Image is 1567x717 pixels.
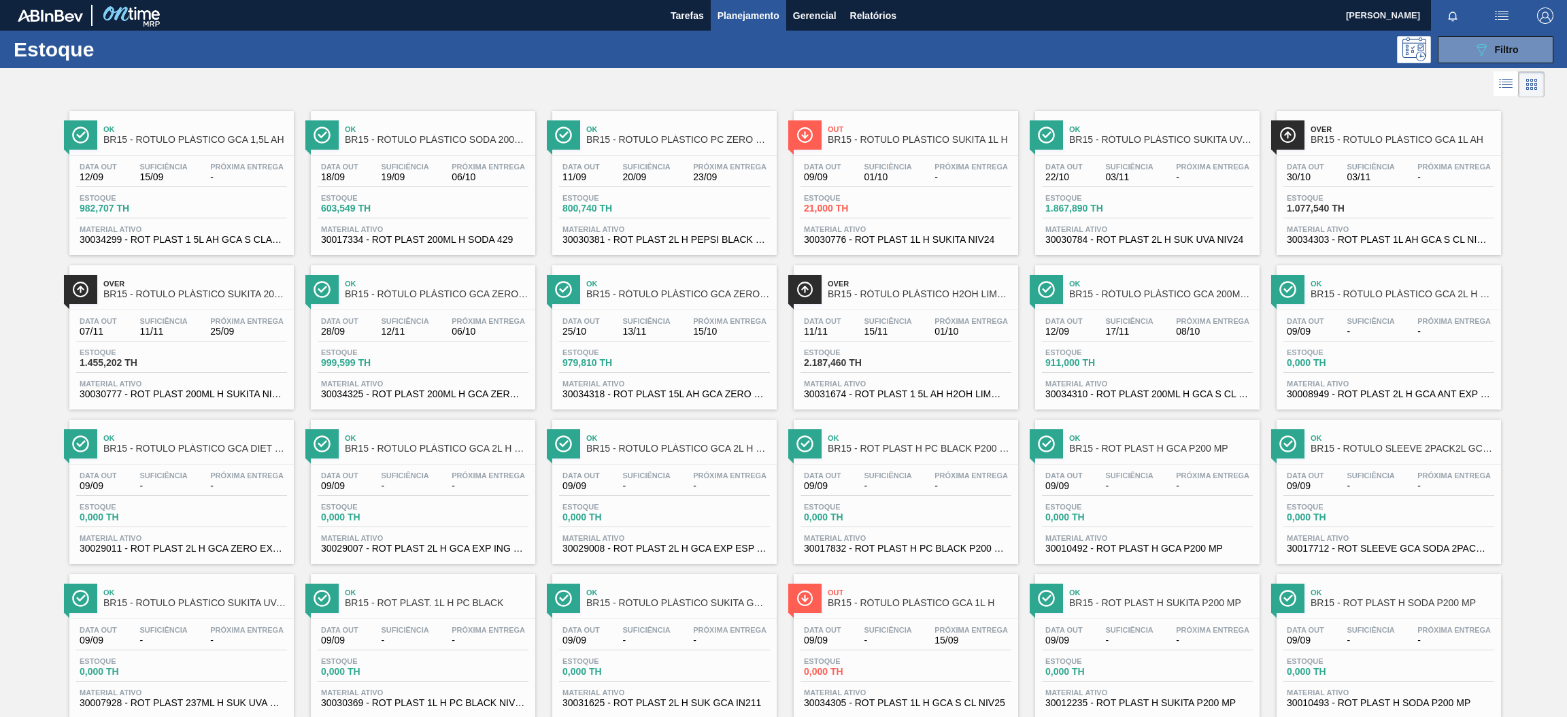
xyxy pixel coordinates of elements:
[345,125,528,133] span: Ok
[783,101,1025,255] a: ÍconeOutBR15 - RÓTULO PLÁSTICO SUKITA 1L HData out09/09Suficiência01/10Próxima Entrega-Estoque21,...
[1069,289,1253,299] span: BR15 - RÓTULO PLÁSTICO GCA 200ML H
[586,598,770,608] span: BR15 - RÓTULO PLÁSTICO SUKITA GUARANÁ 2L H
[1287,389,1491,399] span: 30008949 - ROT PLAST 2L H GCA ANT EXP FR
[139,163,187,171] span: Suficiência
[381,327,428,337] span: 12/11
[555,127,572,144] img: Ícone
[1279,435,1296,452] img: Ícone
[314,590,331,607] img: Ícone
[452,471,525,480] span: Próxima Entrega
[1311,289,1494,299] span: BR15 - RÓTULO PLÁSTICO GCA 2L H EXP FR
[864,481,911,491] span: -
[321,348,416,356] span: Estoque
[314,435,331,452] img: Ícone
[1045,327,1083,337] span: 12/09
[562,194,658,202] span: Estoque
[693,481,766,491] span: -
[1045,358,1141,368] span: 911,000 TH
[796,435,813,452] img: Ícone
[622,626,670,634] span: Suficiência
[210,317,284,325] span: Próxima Entrega
[321,534,525,542] span: Material ativo
[796,281,813,298] img: Ícone
[321,626,358,634] span: Data out
[934,471,1008,480] span: Próxima Entrega
[452,317,525,325] span: Próxima Entrega
[562,348,658,356] span: Estoque
[321,471,358,480] span: Data out
[804,327,841,337] span: 11/11
[321,327,358,337] span: 28/09
[804,626,841,634] span: Data out
[804,534,1008,542] span: Material ativo
[1287,534,1491,542] span: Material ativo
[1311,135,1494,145] span: BR15 - RÓTULO PLÁSTICO GCA 1L AH
[1347,172,1394,182] span: 03/11
[1176,481,1249,491] span: -
[864,626,911,634] span: Suficiência
[80,389,284,399] span: 30030777 - ROT PLAST 200ML H SUKITA NIV24
[1045,172,1083,182] span: 22/10
[1417,163,1491,171] span: Próxima Entrega
[80,534,284,542] span: Material ativo
[934,317,1008,325] span: Próxima Entrega
[555,435,572,452] img: Ícone
[693,317,766,325] span: Próxima Entrega
[1105,317,1153,325] span: Suficiência
[804,389,1008,399] span: 30031674 - ROT PLAST 1 5L AH H2OH LIMON IN211
[1045,534,1249,542] span: Material ativo
[72,590,89,607] img: Ícone
[693,327,766,337] span: 15/10
[18,10,83,22] img: TNhmsLtSVTkK8tSr43FrP2fwEKptu5GPRR3wAAAABJRU5ErkJggg==
[452,163,525,171] span: Próxima Entrega
[1495,44,1519,55] span: Filtro
[210,471,284,480] span: Próxima Entrega
[1287,503,1382,511] span: Estoque
[1287,481,1324,491] span: 09/09
[301,101,542,255] a: ÍconeOkBR15 - RÓTULO PLÁSTICO SODA 200ML HData out18/09Suficiência19/09Próxima Entrega06/10Estoqu...
[314,127,331,144] img: Ícone
[562,358,658,368] span: 979,810 TH
[1311,434,1494,442] span: Ok
[562,317,600,325] span: Data out
[345,135,528,145] span: BR15 - RÓTULO PLÁSTICO SODA 200ML H
[562,380,766,388] span: Material ativo
[542,410,783,564] a: ÍconeOkBR15 - RÓTULO PLÁSTICO GCA 2L H ESPANHOLData out09/09Suficiência-Próxima Entrega-Estoque0,...
[1266,410,1508,564] a: ÍconeOkBR15 - RÓTULO SLEEVE 2PACK2L GCA + SODAData out09/09Suficiência-Próxima Entrega-Estoque0,0...
[1431,6,1475,25] button: Notificações
[139,626,187,634] span: Suficiência
[103,289,287,299] span: BR15 - RÓTULO PLÁSTICO SUKITA 200ML H
[1266,101,1508,255] a: ÍconeOverBR15 - RÓTULO PLÁSTICO GCA 1L AHData out30/10Suficiência03/11Próxima Entrega-Estoque1.07...
[210,163,284,171] span: Próxima Entrega
[586,434,770,442] span: Ok
[693,626,766,634] span: Próxima Entrega
[1176,317,1249,325] span: Próxima Entrega
[1045,380,1249,388] span: Material ativo
[562,512,658,522] span: 0,000 TH
[1069,588,1253,597] span: Ok
[59,255,301,410] a: ÍconeOverBR15 - RÓTULO PLÁSTICO SUKITA 200ML HData out07/11Suficiência11/11Próxima Entrega25/09Es...
[1311,444,1494,454] span: BR15 - RÓTULO SLEEVE 2PACK2L GCA + SODA
[693,471,766,480] span: Próxima Entrega
[1025,410,1266,564] a: ÍconeOkBR15 - ROT PLAST H GCA P200 MPData out09/09Suficiência-Próxima Entrega-Estoque0,000 THMate...
[1311,598,1494,608] span: BR15 - ROT PLAST H SODA P200 MP
[586,280,770,288] span: Ok
[693,163,766,171] span: Próxima Entrega
[562,327,600,337] span: 25/10
[828,588,1011,597] span: Out
[80,348,175,356] span: Estoque
[139,317,187,325] span: Suficiência
[622,172,670,182] span: 20/09
[1025,255,1266,410] a: ÍconeOkBR15 - RÓTULO PLÁSTICO GCA 200ML HData out12/09Suficiência17/11Próxima Entrega08/10Estoque...
[80,544,284,554] span: 30029011 - ROT PLAST 2L H GCA ZERO EXP ING NIV23
[59,101,301,255] a: ÍconeOkBR15 - RÓTULO PLÁSTICO GCA 1,5L AHData out12/09Suficiência15/09Próxima Entrega-Estoque982,...
[562,481,600,491] span: 09/09
[804,481,841,491] span: 09/09
[1045,626,1083,634] span: Data out
[345,280,528,288] span: Ok
[1287,512,1382,522] span: 0,000 TH
[555,281,572,298] img: Ícone
[1045,503,1141,511] span: Estoque
[1038,127,1055,144] img: Ícone
[103,598,287,608] span: BR15 - RÓTULO PLÁSTICO SUKITA UVA MISTA 237ML H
